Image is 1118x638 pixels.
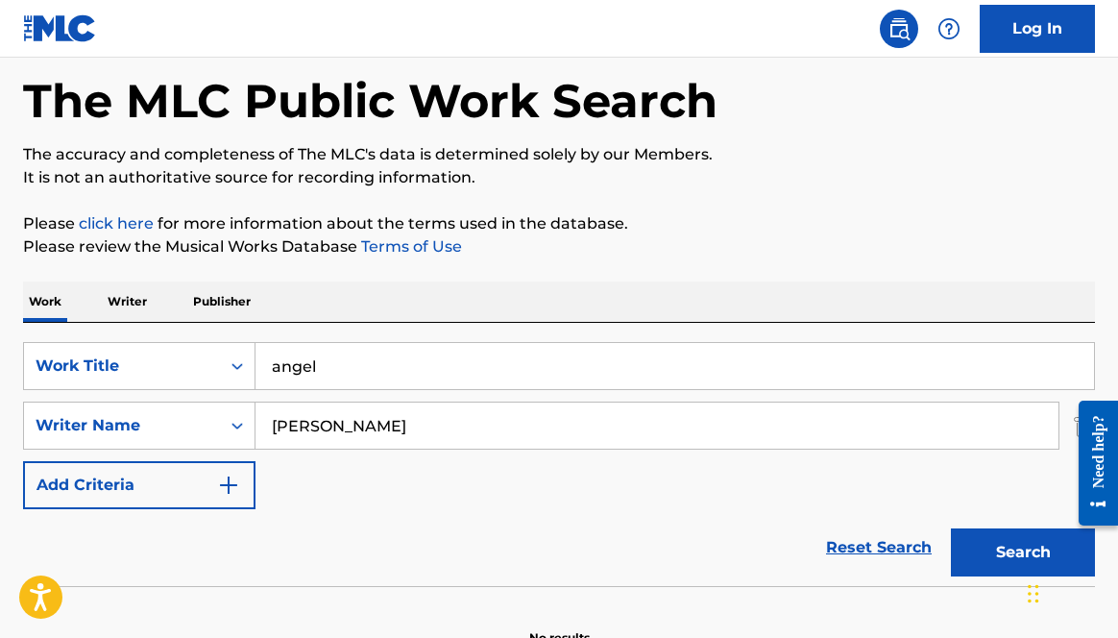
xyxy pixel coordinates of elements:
div: Drag [1028,565,1039,623]
div: Writer Name [36,414,208,437]
a: Reset Search [816,527,941,569]
a: Log In [980,5,1095,53]
form: Search Form [23,342,1095,586]
h1: The MLC Public Work Search [23,72,717,130]
img: help [937,17,960,40]
iframe: Chat Widget [1022,546,1118,638]
p: It is not an authoritative source for recording information. [23,166,1095,189]
p: Work [23,282,67,322]
p: Please for more information about the terms used in the database. [23,212,1095,235]
button: Add Criteria [23,461,255,509]
a: Terms of Use [357,237,462,256]
div: Work Title [36,355,208,378]
div: Help [930,10,968,48]
a: click here [79,214,154,233]
p: Publisher [187,282,256,322]
p: Please review the Musical Works Database [23,235,1095,258]
img: MLC Logo [23,14,97,42]
img: 9d2ae6d4665cec9f34b9.svg [217,474,240,497]
img: search [887,17,911,40]
button: Search [951,528,1095,577]
p: The accuracy and completeness of The MLC's data is determined solely by our Members. [23,143,1095,166]
p: Writer [102,282,153,322]
a: Public Search [880,10,918,48]
iframe: Resource Center [1064,386,1118,541]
